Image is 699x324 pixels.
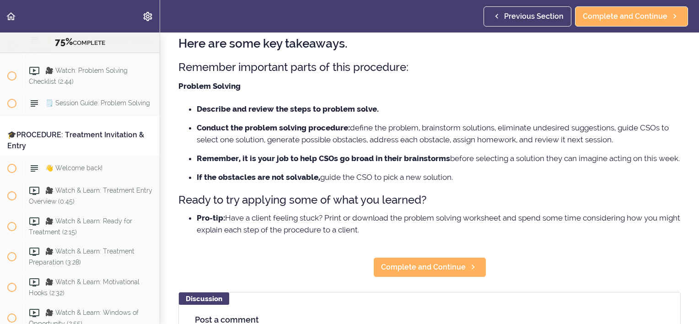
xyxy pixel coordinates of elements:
[575,6,688,27] a: Complete and Continue
[178,59,681,75] h3: Remember important parts of this procedure:
[29,279,140,297] span: 🎥 Watch & Learn: Motivational Hooks (2:32)
[197,173,320,182] strong: If the obstacles are not solvable,
[197,154,450,163] strong: Remember, it is your job to help CSOs go broad in their brainstorms
[179,292,229,305] div: Discussion
[197,152,681,164] li: before selecting a solution they can imagine acting on this week.
[178,37,681,50] h2: Here are some key takeaways.
[197,213,225,222] strong: Pro-tip:
[29,67,128,85] span: 🎥 Watch: Problem Solving Checklist (2:44)
[178,81,241,91] strong: Problem Solving
[55,36,73,47] span: 75%
[197,212,681,236] li: Have a client feeling stuck? Print or download the problem solving worksheet and spend some time ...
[197,104,379,113] strong: Describe and review the steps to problem solve.
[11,36,148,48] div: COMPLETE
[373,257,486,277] a: Complete and Continue
[197,171,681,183] li: guide the CSO to pick a new solution.
[142,11,153,22] svg: Settings Menu
[45,99,150,107] span: 🗒️ Session Guide: Problem Solving
[197,123,350,132] strong: Conduct the problem solving procedure:
[5,11,16,22] svg: Back to course curriculum
[504,11,564,22] span: Previous Section
[29,248,134,266] span: 🎥 Watch & Learn: Treatment Preparation (3:28)
[484,6,571,27] a: Previous Section
[29,217,132,235] span: 🎥 Watch & Learn: Ready for Treatment (2:15)
[197,122,681,146] li: define the problem, brainstorm solutions, eliminate undesired suggestions, guide CSOs to select o...
[178,192,681,207] h3: Ready to try applying some of what you learned?
[45,164,102,172] span: 👋 Welcome back!
[29,187,152,205] span: 🎥 Watch & Learn: Treatment Entry Overview (0:45)
[583,11,667,22] span: Complete and Continue
[381,262,466,273] span: Complete and Continue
